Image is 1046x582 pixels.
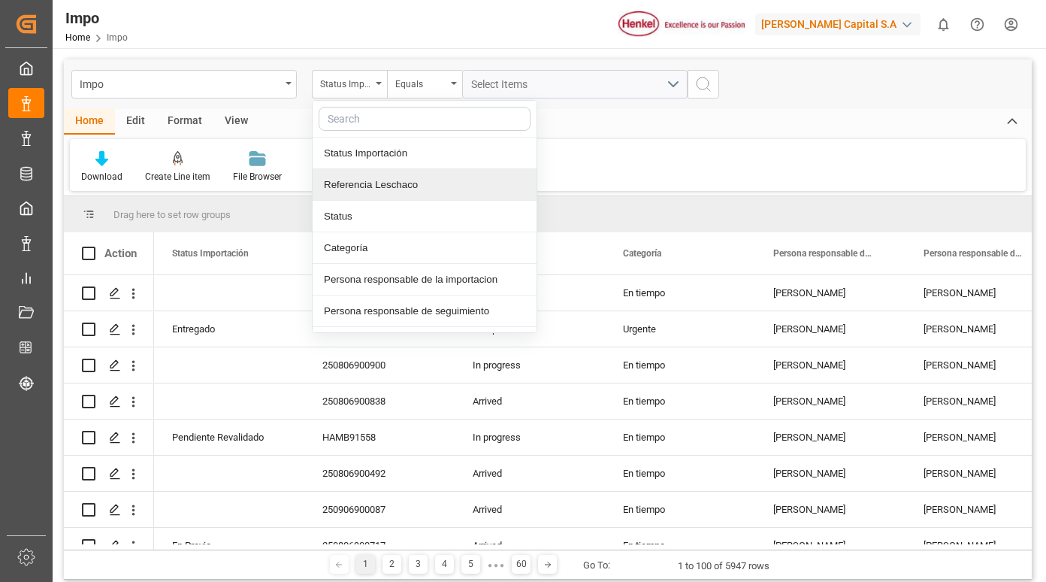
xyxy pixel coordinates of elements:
span: Status Importación [172,248,249,259]
div: Format [156,109,213,135]
button: show 0 new notifications [927,8,960,41]
div: File Browser [233,170,282,183]
div: Press SPACE to select this row. [64,311,154,347]
button: close menu [312,70,387,99]
div: En tiempo [605,275,755,311]
a: Home [65,32,90,43]
div: En tiempo [605,492,755,527]
div: Arrived [455,383,605,419]
div: Press SPACE to select this row. [64,528,154,564]
div: Status [313,201,537,232]
span: Persona responsable de seguimiento [924,248,1024,259]
button: search button [688,70,719,99]
div: 250806900492 [304,456,455,491]
button: open menu [387,70,462,99]
div: Press SPACE to select this row. [64,275,154,311]
div: 3 [409,555,428,574]
div: Press SPACE to select this row. [64,492,154,528]
div: Press SPACE to select this row. [64,347,154,383]
div: Edit [115,109,156,135]
div: Impo [80,74,280,92]
div: [PERSON_NAME] [755,456,905,491]
div: 250806900838 [304,383,455,419]
div: En tiempo [605,347,755,383]
div: Status Importación [313,138,537,169]
div: Status Importación [320,74,371,91]
div: Equals [395,74,446,91]
div: 250806900717 [304,528,455,563]
button: open menu [462,70,688,99]
div: En tiempo [605,383,755,419]
div: En tiempo [605,420,755,455]
div: 5 [461,555,480,574]
div: In progress [455,420,605,455]
img: Henkel%20logo.jpg_1689854090.jpg [618,11,745,38]
div: En tiempo [605,456,755,491]
button: Help Center [960,8,994,41]
div: [PERSON_NAME] Capital S.A [755,14,921,35]
div: Aduana de entrada [313,327,537,359]
div: Arrived [455,456,605,491]
span: Drag here to set row groups [113,209,231,220]
div: [PERSON_NAME] [755,528,905,563]
div: Referencia Leschaco [313,169,537,201]
div: [PERSON_NAME] [755,420,905,455]
div: En tiempo [605,528,755,563]
div: Download [81,170,122,183]
div: Home [64,109,115,135]
div: Press SPACE to select this row. [64,420,154,456]
div: 60 [512,555,531,574]
div: [PERSON_NAME] [755,383,905,419]
span: Persona responsable de la importacion [773,248,874,259]
div: [PERSON_NAME] [755,311,905,347]
div: Go To: [583,558,610,573]
div: Press SPACE to select this row. [64,383,154,420]
div: Persona responsable de seguimiento [313,296,537,327]
div: ● ● ● [488,559,504,571]
div: En Previo [172,529,286,563]
div: Create Line item [145,170,210,183]
div: Arrived [455,528,605,563]
div: Categoría [313,232,537,264]
input: Search [319,107,531,131]
span: Categoría [623,248,661,259]
div: 4 [435,555,454,574]
div: Impo [65,7,128,29]
div: In progress [455,347,605,383]
div: Pendiente Revalidado [172,420,286,455]
div: Press SPACE to select this row. [64,456,154,492]
button: [PERSON_NAME] Capital S.A [755,10,927,38]
div: Urgente [605,311,755,347]
div: Action [104,247,137,260]
div: HAMB91558 [304,420,455,455]
div: 240306900328 [304,311,455,347]
div: 250906900087 [304,492,455,527]
button: open menu [71,70,297,99]
div: [PERSON_NAME] [755,492,905,527]
div: Entregado [172,312,286,347]
span: Select Items [471,78,535,90]
div: 250806900840 [304,275,455,311]
div: Arrived [455,492,605,527]
div: 1 [356,555,375,574]
div: 1 to 100 of 5947 rows [678,559,769,574]
div: 2 [382,555,401,574]
div: Persona responsable de la importacion [313,264,537,296]
div: View [213,109,259,135]
div: 250806900900 [304,347,455,383]
div: [PERSON_NAME] [755,275,905,311]
div: [PERSON_NAME] [755,347,905,383]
